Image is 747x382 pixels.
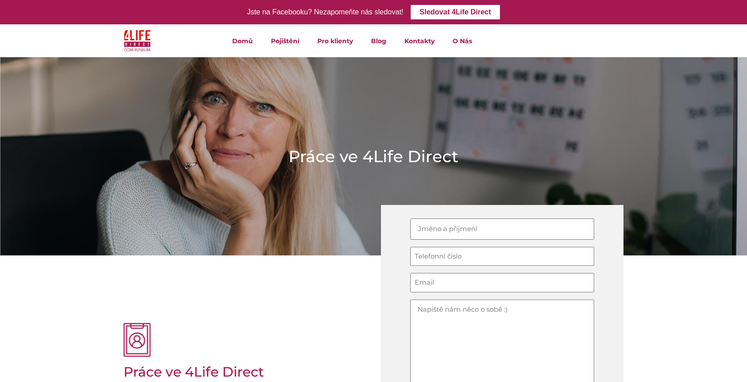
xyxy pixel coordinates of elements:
img: osobní profil růžová ikona [124,323,151,357]
a: Kontakty [395,24,444,57]
a: Domů [223,24,262,57]
h2: Práce ve 4Life Direct [124,364,318,380]
input: Email [410,273,594,292]
a: Sledovat 4Life Direct [411,5,500,19]
a: Blog [362,24,395,57]
div: Jste na Facebooku? Nezapomeňte nás sledovat! [247,6,403,19]
h1: Práce ve 4Life Direct [289,145,458,168]
input: Telefonní číslo [410,247,594,266]
img: 4Life Direct Česká republika logo [124,28,151,54]
input: Jméno a příjmení [410,218,594,240]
